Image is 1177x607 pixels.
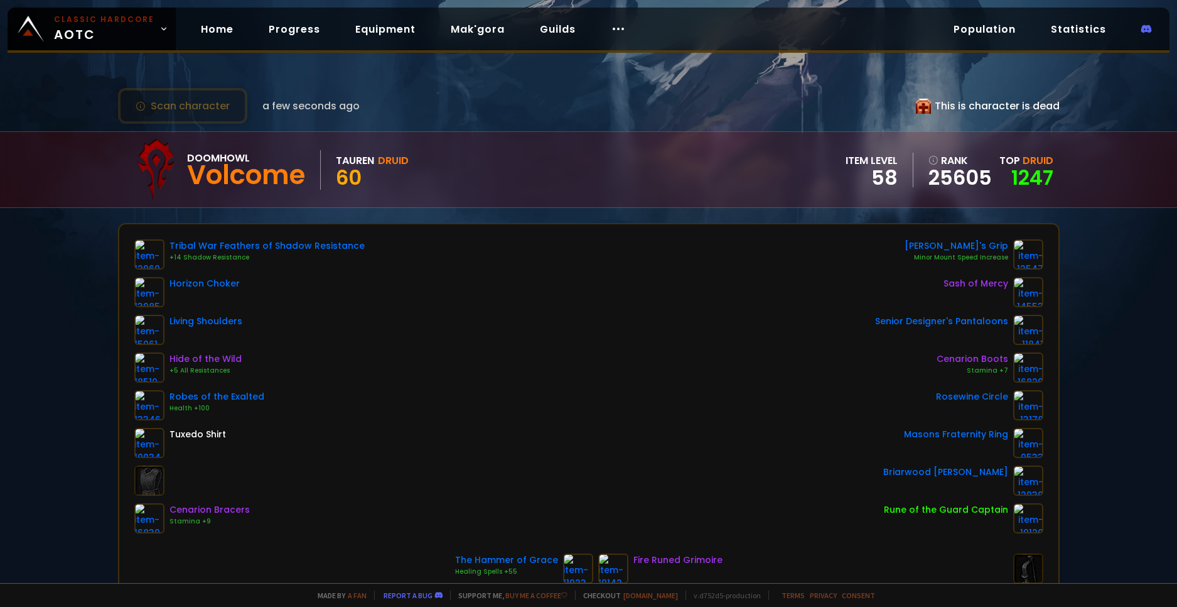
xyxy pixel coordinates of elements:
[54,14,154,25] small: Classic Hardcore
[1041,16,1116,42] a: Statistics
[169,353,242,366] div: Hide of the Wild
[441,16,515,42] a: Mak'gora
[883,466,1008,479] div: Briarwood [PERSON_NAME]
[1013,428,1043,458] img: item-9533
[134,428,164,458] img: item-10034
[336,153,374,168] div: Tauren
[842,591,875,600] a: Consent
[169,517,250,527] div: Stamina +9
[378,153,409,168] div: Druid
[118,88,247,124] button: Scan character
[169,403,264,413] div: Health +100
[884,503,1008,517] div: Rune of the Guard Captain
[169,428,226,441] div: Tuxedo Shirt
[782,591,805,600] a: Terms
[348,591,367,600] a: a fan
[187,166,305,185] div: Volcome
[1011,163,1053,192] a: 1247
[134,503,164,533] img: item-16830
[134,239,164,270] img: item-12960
[169,503,250,517] div: Cenarion Bracers
[937,366,1008,376] div: Stamina +7
[1023,153,1053,168] span: Druid
[846,168,898,187] div: 58
[169,390,264,403] div: Robes of the Exalted
[310,591,367,600] span: Made by
[1013,277,1043,307] img: item-14553
[505,591,567,600] a: Buy me a coffee
[928,153,992,168] div: rank
[134,353,164,383] img: item-18510
[169,315,242,328] div: Living Shoulders
[846,153,898,168] div: item level
[169,239,365,253] div: Tribal War Feathers of Shadow Resistance
[1013,503,1043,533] img: item-19120
[904,428,1008,441] div: Masons Fraternity Ring
[134,315,164,345] img: item-15061
[455,567,558,577] div: Healing Spells +55
[943,16,1026,42] a: Population
[598,554,628,584] img: item-19142
[455,554,558,567] div: The Hammer of Grace
[530,16,586,42] a: Guilds
[905,253,1008,263] div: Minor Mount Speed Increase
[1013,466,1043,496] img: item-12930
[262,98,360,114] span: a few seconds ago
[685,591,761,600] span: v. d752d5 - production
[1013,390,1043,420] img: item-13178
[1013,239,1043,270] img: item-12547
[916,98,1060,114] div: This is character is dead
[384,591,433,600] a: Report a bug
[575,591,678,600] span: Checkout
[937,353,1008,366] div: Cenarion Boots
[999,153,1053,168] div: Top
[936,390,1008,403] div: Rosewine Circle
[345,16,426,42] a: Equipment
[875,315,1008,328] div: Senior Designer's Pantaloons
[905,239,1008,253] div: [PERSON_NAME]'s Grip
[259,16,330,42] a: Progress
[450,591,567,600] span: Support me,
[134,390,164,420] img: item-13346
[633,554,723,567] div: Fire Runed Grimoire
[187,150,305,166] div: Doomhowl
[563,554,593,584] img: item-11923
[928,168,992,187] a: 25605
[336,163,362,192] span: 60
[1013,353,1043,383] img: item-16829
[1013,315,1043,345] img: item-11841
[943,277,1008,290] div: Sash of Mercy
[8,8,176,50] a: Classic HardcoreAOTC
[134,277,164,307] img: item-13085
[169,253,365,263] div: +14 Shadow Resistance
[810,591,837,600] a: Privacy
[169,277,240,290] div: Horizon Choker
[54,14,154,44] span: AOTC
[169,366,242,376] div: +5 All Resistances
[623,591,678,600] a: [DOMAIN_NAME]
[191,16,244,42] a: Home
